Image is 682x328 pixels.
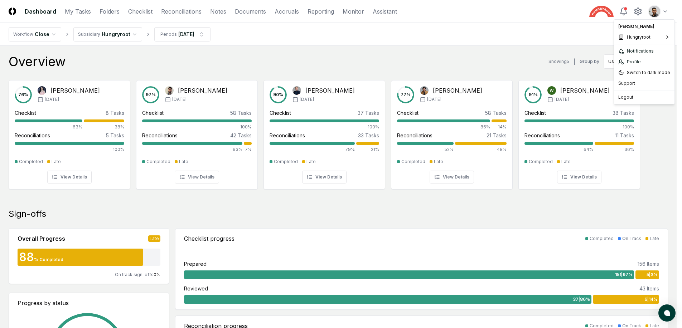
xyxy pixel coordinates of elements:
div: Switch to dark mode [615,67,673,78]
div: Support [615,78,673,89]
span: Hungryroot [627,34,650,40]
a: Profile [615,57,673,67]
div: Logout [615,92,673,103]
a: Notifications [615,46,673,57]
div: [PERSON_NAME] [615,21,673,32]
